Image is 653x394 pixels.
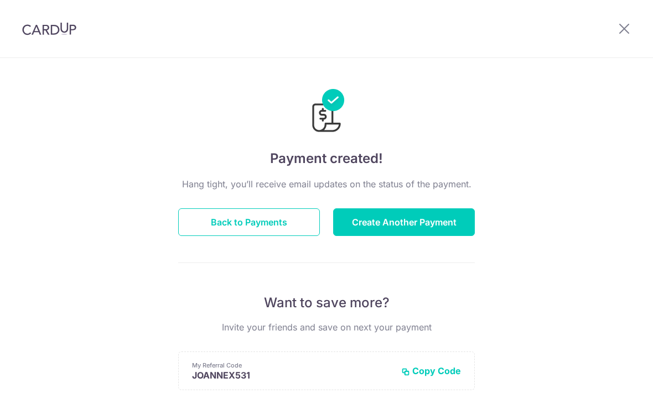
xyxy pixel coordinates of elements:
iframe: Opens a widget where you can find more information [582,361,642,388]
button: Copy Code [401,365,461,376]
button: Back to Payments [178,208,320,236]
img: CardUp [22,22,76,35]
p: JOANNEX531 [192,370,392,381]
p: Want to save more? [178,294,475,312]
p: Hang tight, you’ll receive email updates on the status of the payment. [178,177,475,191]
p: My Referral Code [192,361,392,370]
h4: Payment created! [178,149,475,169]
button: Create Another Payment [333,208,475,236]
img: Payments [309,89,344,135]
p: Invite your friends and save on next your payment [178,321,475,334]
